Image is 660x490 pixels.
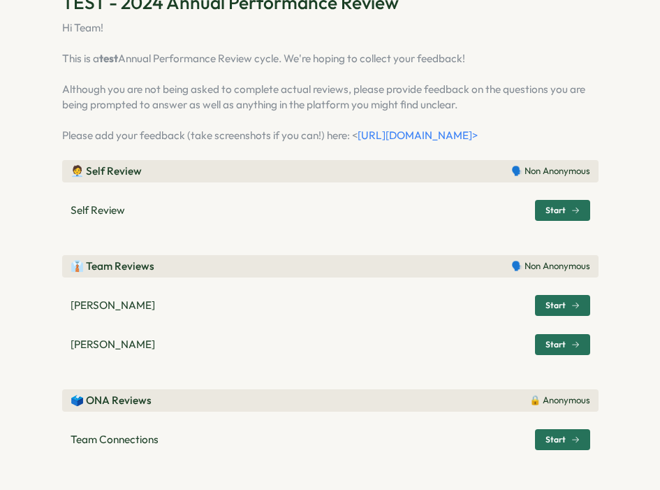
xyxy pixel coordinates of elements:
strong: test [99,52,118,65]
button: Start [535,334,590,355]
p: [PERSON_NAME] [71,298,155,313]
button: Start [535,200,590,221]
p: 🗣️ Non Anonymous [511,165,590,178]
p: Self Review [71,203,125,218]
button: Start [535,429,590,450]
p: [PERSON_NAME] [71,337,155,352]
p: Hi Team! This is a Annual Performance Review cycle. We're hoping to collect your feedback! Althou... [62,20,599,143]
button: Start [535,295,590,316]
p: 🗣️ Non Anonymous [511,260,590,273]
p: 🗳️ ONA Reviews [71,393,152,408]
span: Start [545,435,566,444]
p: 🔒 Anonymous [529,394,590,407]
a: [URL][DOMAIN_NAME]> [358,129,478,142]
span: Start [545,206,566,215]
p: Team Connections [71,432,159,447]
p: 👔 Team Reviews [71,259,154,274]
span: Start [545,340,566,349]
span: Start [545,301,566,310]
p: 🧑‍💼 Self Review [71,164,142,179]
